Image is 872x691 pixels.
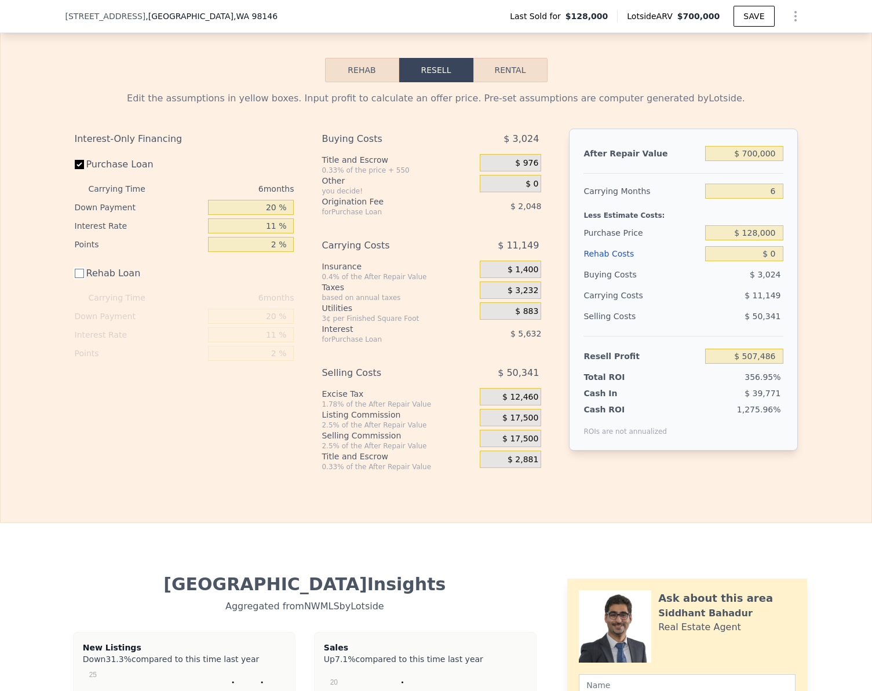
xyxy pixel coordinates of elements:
span: , [GEOGRAPHIC_DATA] [145,10,278,22]
div: Carrying Costs [583,285,656,306]
div: Resell Profit [583,346,700,367]
span: $ 3,024 [750,270,780,279]
div: Interest-Only Financing [75,129,294,149]
div: Points [75,235,204,254]
div: Origination Fee [322,196,451,207]
text: 20 [330,678,338,686]
div: Less Estimate Costs: [583,202,783,222]
span: $ 0 [526,179,538,189]
div: Cash ROI [583,404,667,415]
span: $ 12,460 [502,392,538,403]
div: 2.5% of the After Repair Value [322,441,475,451]
span: $ 3,232 [508,286,538,296]
div: 0.33% of the After Repair Value [322,462,475,471]
div: Purchase Price [583,222,700,243]
div: Carrying Months [583,181,700,202]
div: Taxes [322,281,475,293]
div: 6 months [169,288,294,307]
button: Rehab [325,58,399,82]
div: [GEOGRAPHIC_DATA] Insights [75,574,535,595]
span: Last Sold for [510,10,565,22]
div: Selling Costs [583,306,700,327]
div: Selling Costs [322,363,451,383]
span: 356.95% [745,372,780,382]
input: Purchase Loan [75,160,84,169]
span: Lotside ARV [627,10,677,22]
span: $ 50,341 [745,312,780,321]
button: Show Options [784,5,807,28]
span: $ 2,881 [508,455,538,465]
div: 3¢ per Finished Square Foot [322,314,475,323]
div: Insurance [322,261,475,272]
span: 31.3% [106,655,132,664]
div: Up compared to this time last year [324,653,527,660]
div: Points [75,344,204,363]
div: 6 months [169,180,294,198]
div: 2.5% of the After Repair Value [322,421,475,430]
text: 25 [89,671,97,679]
div: Carrying Costs [322,235,451,256]
div: Down Payment [75,198,204,217]
div: 0.33% of the price + 550 [322,166,475,175]
div: Down Payment [75,307,204,326]
div: Sales [324,642,527,653]
div: Rehab Costs [583,243,700,264]
div: Ask about this area [658,590,773,606]
div: Cash In [583,387,656,399]
span: $ 17,500 [502,434,538,444]
div: Interest Rate [75,217,204,235]
span: $700,000 [677,12,720,21]
span: $ 5,632 [510,329,541,338]
div: you decide! [322,187,475,196]
button: Resell [399,58,473,82]
button: Rental [473,58,548,82]
span: $ 2,048 [510,202,541,211]
div: Interest [322,323,451,335]
div: New Listings [83,642,286,653]
div: Real Estate Agent [658,620,741,634]
span: $ 3,024 [504,129,539,149]
div: Buying Costs [322,129,451,149]
div: Title and Escrow [322,451,475,462]
div: Aggregated from NWMLS by Lotside [75,595,535,613]
div: Siddhant Bahadur [658,606,753,620]
div: Title and Escrow [322,154,475,166]
button: SAVE [734,6,774,27]
span: $ 17,500 [502,413,538,423]
span: $ 883 [515,306,538,317]
span: $ 39,771 [745,389,780,398]
div: based on annual taxes [322,293,475,302]
div: Interest Rate [75,326,204,344]
span: $ 976 [515,158,538,169]
span: $ 11,149 [498,235,539,256]
span: $ 11,149 [745,291,780,300]
div: Excise Tax [322,388,475,400]
div: Buying Costs [583,264,700,285]
div: for Purchase Loan [322,207,451,217]
div: for Purchase Loan [322,335,451,344]
span: 7.1% [335,655,356,664]
div: Down compared to this time last year [83,653,286,660]
div: 1.78% of the After Repair Value [322,400,475,409]
div: Listing Commission [322,409,475,421]
span: $128,000 [565,10,608,22]
span: , WA 98146 [233,12,278,21]
span: 1,275.96% [737,405,781,414]
div: Utilities [322,302,475,314]
div: Other [322,175,475,187]
span: $ 50,341 [498,363,539,383]
div: After Repair Value [583,143,700,164]
span: $ 1,400 [508,265,538,275]
div: Total ROI [583,371,656,383]
div: Carrying Time [89,180,164,198]
div: 0.4% of the After Repair Value [322,272,475,281]
div: Selling Commission [322,430,475,441]
label: Purchase Loan [75,154,204,175]
input: Rehab Loan [75,269,84,278]
div: Edit the assumptions in yellow boxes. Input profit to calculate an offer price. Pre-set assumptio... [75,92,798,105]
label: Rehab Loan [75,263,204,284]
div: Carrying Time [89,288,164,307]
span: [STREET_ADDRESS] [65,10,146,22]
div: ROIs are not annualized [583,415,667,436]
